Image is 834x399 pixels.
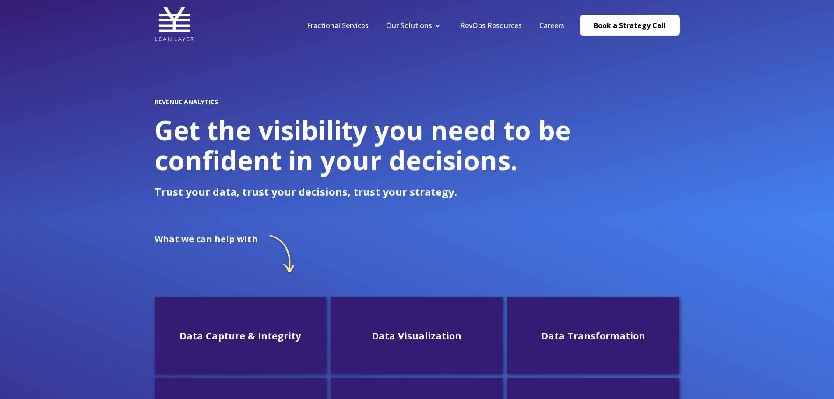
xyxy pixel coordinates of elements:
a: Our Solutions [386,21,432,30]
h1: Get the visibility you need to be confident in your decisions. [155,115,680,176]
img: Lean Layer Logo [155,4,194,44]
a: Book a Strategy Call [580,15,680,36]
h2: What we can help with [155,234,258,244]
h3: Data Visualization [338,329,496,343]
a: Careers [539,21,564,30]
h3: Data Capture & Integrity [162,329,320,343]
a: RevOps Resources [460,21,522,30]
a: Fractional Services [307,21,369,30]
div: Navigation Menu [298,21,573,30]
p: Trust your data, trust your decisions, trust your strategy. [155,186,680,198]
h3: Data Transformation [514,329,672,343]
h2: REVENUE ANALYTICS [155,99,680,106]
